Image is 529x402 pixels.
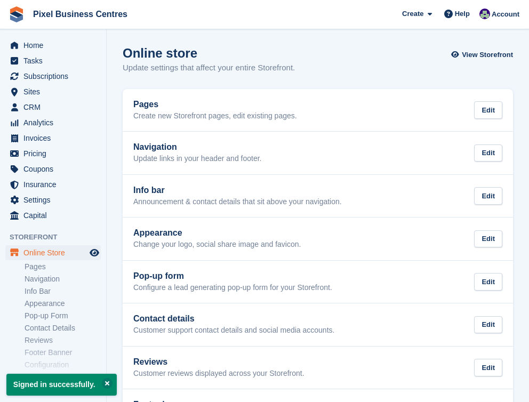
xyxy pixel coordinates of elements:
[25,299,101,309] a: Appearance
[123,303,513,346] a: Contact details Customer support contact details and social media accounts. Edit
[5,69,101,84] a: menu
[133,314,334,324] h2: Contact details
[5,177,101,192] a: menu
[123,218,513,260] a: Appearance Change your logo, social share image and favicon. Edit
[123,175,513,218] a: Info bar Announcement & contact details that sit above your navigation. Edit
[10,232,106,243] span: Storefront
[5,192,101,207] a: menu
[5,84,101,99] a: menu
[25,311,101,321] a: Pop-up Form
[5,53,101,68] a: menu
[23,53,87,68] span: Tasks
[25,360,101,370] a: Configuration
[25,274,101,284] a: Navigation
[5,38,101,53] a: menu
[474,316,502,334] div: Edit
[474,359,502,376] div: Edit
[23,69,87,84] span: Subscriptions
[133,369,304,379] p: Customer reviews displayed across your Storefront.
[133,142,262,152] h2: Navigation
[133,357,304,367] h2: Reviews
[133,228,301,238] h2: Appearance
[133,326,334,335] p: Customer support contact details and social media accounts.
[88,246,101,259] a: Preview store
[133,283,332,293] p: Configure a lead generating pop-up form for your Storefront.
[474,144,502,162] div: Edit
[25,286,101,296] a: Info Bar
[29,5,132,23] a: Pixel Business Centres
[5,208,101,223] a: menu
[123,261,513,303] a: Pop-up form Configure a lead generating pop-up form for your Storefront. Edit
[133,197,342,207] p: Announcement & contact details that sit above your navigation.
[23,177,87,192] span: Insurance
[123,89,513,132] a: Pages Create new Storefront pages, edit existing pages. Edit
[5,100,101,115] a: menu
[123,132,513,174] a: Navigation Update links in your header and footer. Edit
[123,46,295,60] h1: Online store
[133,240,301,250] p: Change your logo, social share image and favicon.
[6,374,117,396] p: Signed in successfully.
[5,245,101,260] a: menu
[454,46,513,63] a: View Storefront
[474,101,502,119] div: Edit
[23,84,87,99] span: Sites
[5,115,101,130] a: menu
[23,115,87,130] span: Analytics
[133,154,262,164] p: Update links in your header and footer.
[23,162,87,176] span: Coupons
[5,162,101,176] a: menu
[455,9,470,19] span: Help
[5,146,101,161] a: menu
[23,131,87,146] span: Invoices
[462,50,513,60] span: View Storefront
[133,271,332,281] h2: Pop-up form
[133,100,297,109] h2: Pages
[402,9,423,19] span: Create
[123,62,295,74] p: Update settings that affect your entire Storefront.
[479,9,490,19] img: Ed Simpson
[23,146,87,161] span: Pricing
[23,245,87,260] span: Online Store
[23,192,87,207] span: Settings
[23,100,87,115] span: CRM
[25,323,101,333] a: Contact Details
[25,348,101,358] a: Footer Banner
[23,38,87,53] span: Home
[474,230,502,248] div: Edit
[123,347,513,389] a: Reviews Customer reviews displayed across your Storefront. Edit
[474,273,502,291] div: Edit
[25,335,101,345] a: Reviews
[492,9,519,20] span: Account
[5,131,101,146] a: menu
[133,111,297,121] p: Create new Storefront pages, edit existing pages.
[25,262,101,272] a: Pages
[133,186,342,195] h2: Info bar
[9,6,25,22] img: stora-icon-8386f47178a22dfd0bd8f6a31ec36ba5ce8667c1dd55bd0f319d3a0aa187defe.svg
[23,208,87,223] span: Capital
[474,187,502,205] div: Edit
